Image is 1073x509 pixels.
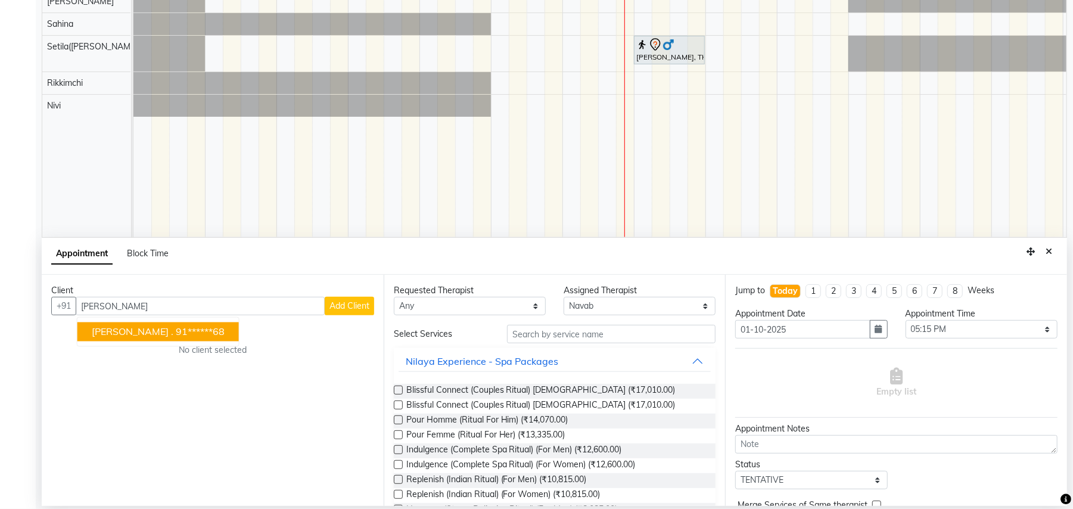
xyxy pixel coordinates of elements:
[735,458,887,471] div: Status
[385,328,498,340] div: Select Services
[127,248,169,259] span: Block Time
[406,473,587,488] span: Replenish (Indian Ritual) (For Men) (₹10,815.00)
[51,297,76,315] button: +91
[51,243,113,265] span: Appointment
[406,414,568,429] span: Pour Homme (Ritual For Him) (₹14,070.00)
[406,443,622,458] span: Indulgence (Complete Spa Ritual) (For Men) (₹12,600.00)
[906,308,1058,320] div: Appointment Time
[735,423,1058,435] div: Appointment Notes
[406,458,636,473] span: Indulgence (Complete Spa Ritual) (For Women) (₹12,600.00)
[47,18,73,29] span: Sahina
[927,284,943,298] li: 7
[92,326,173,338] span: [PERSON_NAME] .
[635,38,704,63] div: [PERSON_NAME], TK01, 03:00 PM-04:00 PM, Traditional Swedish Relaxation Therapy (For Men) 60 Min
[406,354,559,368] div: Nilaya Experience - Spa Packages
[47,100,61,111] span: Nivi
[947,284,963,298] li: 8
[329,300,369,311] span: Add Client
[564,284,716,297] div: Assigned Therapist
[51,284,374,297] div: Client
[735,320,870,339] input: yyyy-mm-dd
[47,77,83,88] span: Rikkimchi
[907,284,922,298] li: 6
[80,344,346,356] div: No client selected
[887,284,902,298] li: 5
[846,284,861,298] li: 3
[805,284,821,298] li: 1
[406,384,676,399] span: Blissful Connect (Couples Ritual) [DEMOGRAPHIC_DATA] (₹17,010.00)
[968,284,994,297] div: Weeks
[406,488,601,503] span: Replenish (Indian Ritual) (For Women) (₹10,815.00)
[76,297,325,315] input: Search by Name/Mobile/Email/Code
[826,284,841,298] li: 2
[735,308,887,320] div: Appointment Date
[735,284,765,297] div: Jump to
[1040,243,1058,261] button: Close
[406,429,565,443] span: Pour Femme (Ritual For Her) (₹13,335.00)
[394,284,546,297] div: Requested Therapist
[325,297,374,315] button: Add Client
[399,350,711,372] button: Nilaya Experience - Spa Packages
[47,41,140,52] span: Setila([PERSON_NAME])
[406,399,676,414] span: Blissful Connect (Couples Ritual) [DEMOGRAPHIC_DATA] (₹17,010.00)
[876,368,916,398] span: Empty list
[866,284,882,298] li: 4
[773,285,798,297] div: Today
[507,325,716,343] input: Search by service name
